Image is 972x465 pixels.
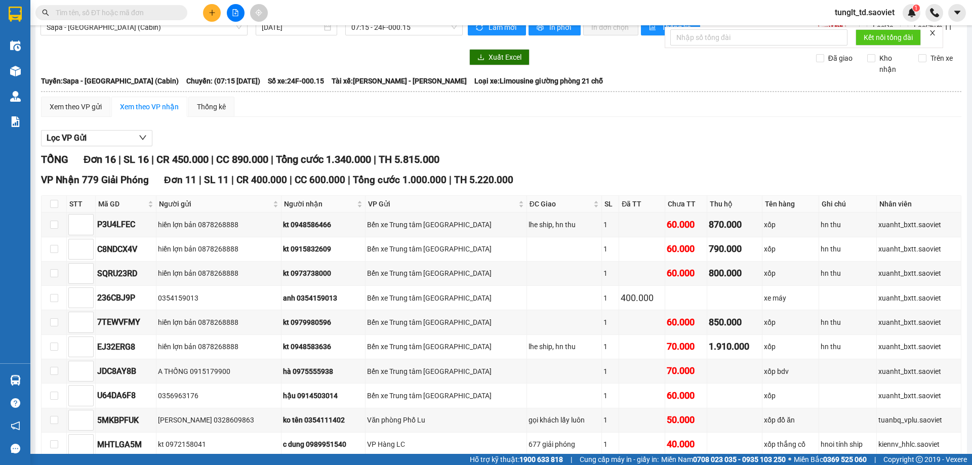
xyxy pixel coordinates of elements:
div: [PERSON_NAME] 0328609863 [158,414,280,426]
span: download [477,54,484,62]
div: lhe ship, hn thu [529,219,600,230]
span: file-add [232,9,239,16]
img: warehouse-icon [10,91,21,102]
span: In phơi [549,22,573,33]
span: VP Gửi [368,198,516,209]
th: Tên hàng [762,196,819,213]
div: A THỐNG 0915179900 [158,366,280,377]
div: 1 [603,243,617,255]
div: Xem theo VP nhận [120,101,179,112]
input: Tìm tên, số ĐT hoặc mã đơn [56,7,175,18]
span: CR 450.000 [156,153,209,165]
div: 70.000 [667,364,705,378]
span: close [929,29,936,36]
td: Bến xe Trung tâm Lào Cai [366,359,526,384]
div: SQRU23RD [97,267,154,280]
button: printerIn phơi [529,19,581,35]
span: Số xe: 24F-000.15 [268,75,324,87]
div: 60.000 [667,389,705,403]
span: copyright [916,456,923,463]
img: warehouse-icon [10,66,21,76]
div: xe máy [764,292,817,304]
th: Ghi chú [819,196,876,213]
div: xuanht_bxtt.saoviet [878,243,959,255]
td: EJ32ERG8 [96,335,156,359]
span: sync [476,24,484,32]
input: 13/10/2025 [262,22,322,33]
td: Bến xe Trung tâm Lào Cai [366,384,526,408]
img: warehouse-icon [10,40,21,51]
span: | [449,174,452,186]
td: U64DA6F8 [96,384,156,408]
div: P3U4LFEC [97,218,154,231]
div: 800.000 [709,266,760,280]
span: | [151,153,154,165]
span: Tài xế: [PERSON_NAME] - [PERSON_NAME] [332,75,467,87]
span: Trên xe [926,53,957,64]
div: 1 [603,268,617,279]
span: message [11,444,20,453]
div: 70.000 [667,340,705,354]
button: syncLàm mới [468,19,526,35]
td: 236CBJ9P [96,286,156,310]
div: xốp [764,268,817,279]
div: VP Hàng LC [367,439,524,450]
div: Bến xe Trung tâm [GEOGRAPHIC_DATA] [367,219,524,230]
b: Tuyến: Sapa - [GEOGRAPHIC_DATA] (Cabin) [41,77,179,85]
td: Bến xe Trung tâm Lào Cai [366,286,526,310]
span: Loại xe: Limousine giường phòng 21 chỗ [474,75,603,87]
span: Làm mới [489,22,518,33]
span: bar-chart [649,24,658,32]
span: ĐC Giao [530,198,591,209]
th: SL [602,196,619,213]
div: Bến xe Trung tâm [GEOGRAPHIC_DATA] [367,243,524,255]
th: Đã TT [619,196,665,213]
div: U64DA6F8 [97,389,154,402]
div: 40.000 [667,437,705,451]
span: | [374,153,376,165]
div: c dung 0989951540 [283,439,363,450]
span: SL 11 [204,174,229,186]
span: 07:15 - 24F-000.15 [351,20,457,35]
button: caret-down [948,4,966,22]
td: SQRU23RD [96,262,156,286]
span: 1 [914,5,918,12]
div: xốp [764,317,817,328]
div: xuanht_bxtt.saoviet [878,268,959,279]
span: CC 600.000 [295,174,345,186]
span: CR 400.000 [236,174,287,186]
div: hn thu [821,268,874,279]
span: ⚪️ [788,457,791,461]
span: | [211,153,214,165]
span: caret-down [953,8,962,17]
span: Tổng cước 1.340.000 [276,153,371,165]
div: xốp thắng cố [764,439,817,450]
div: 236CBJ9P [97,291,154,304]
div: kt 0948583636 [283,341,363,352]
button: downloadXuất Excel [469,49,530,65]
span: | [290,174,292,186]
div: xuanht_bxtt.saoviet [878,341,959,352]
div: 1 [603,414,617,426]
div: 1 [603,390,617,401]
span: Đã giao [824,53,857,64]
div: ko tên 0354111402 [283,414,363,426]
td: Văn phòng Phố Lu [366,408,526,433]
div: 1 [603,439,617,450]
span: Mã GD [98,198,146,209]
div: xốp bdv [764,366,817,377]
div: xuanht_bxtt.saoviet [878,219,959,230]
div: 5MKBPFUK [97,414,154,427]
td: Bến xe Trung tâm Lào Cai [366,213,526,237]
span: tunglt_td.saoviet [827,6,903,19]
div: kt 0979980596 [283,317,363,328]
span: Đơn 16 [84,153,116,165]
span: Tổng cước 1.000.000 [353,174,447,186]
span: CC 890.000 [216,153,268,165]
div: kt 0972158041 [158,439,280,450]
div: xuanht_bxtt.saoviet [878,292,959,304]
input: Nhập số tổng đài [670,29,847,46]
span: Cung cấp máy in - giấy in: [580,454,659,465]
span: aim [255,9,262,16]
div: JDC8AY8B [97,365,154,377]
